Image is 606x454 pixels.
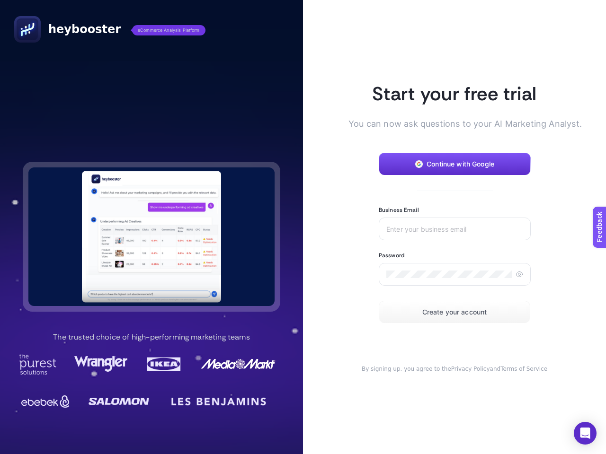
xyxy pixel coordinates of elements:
img: Purest [19,354,57,375]
img: Wrangler [74,354,127,375]
span: Continue with Google [427,160,494,168]
div: Open Intercom Messenger [574,422,597,445]
button: Continue with Google [379,153,531,175]
a: Terms of Service [500,366,547,372]
span: Feedback [6,3,36,10]
p: You can now ask questions to your AI Marketing Analyst. [348,117,561,130]
span: heybooster [48,22,121,37]
img: LesBenjamin [166,390,272,413]
label: Password [379,252,404,259]
a: heyboostereCommerce Analysis Platform [14,16,205,43]
label: Business Email [379,206,419,214]
a: Privacy Policy [451,366,490,372]
img: MediaMarkt [200,354,276,375]
span: Create your account [422,308,487,316]
button: Create your account [379,301,530,323]
span: eCommerce Analysis Platform [132,25,205,35]
span: By signing up, you agree to the [362,366,451,372]
img: Ikea [145,354,183,375]
h1: Start your free trial [348,81,561,106]
div: and [348,365,561,373]
img: Ebebek [19,392,72,411]
input: Enter your business email [386,225,523,233]
img: Salomon [89,392,149,411]
p: The trusted choice of high-performing marketing teams [53,332,250,343]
